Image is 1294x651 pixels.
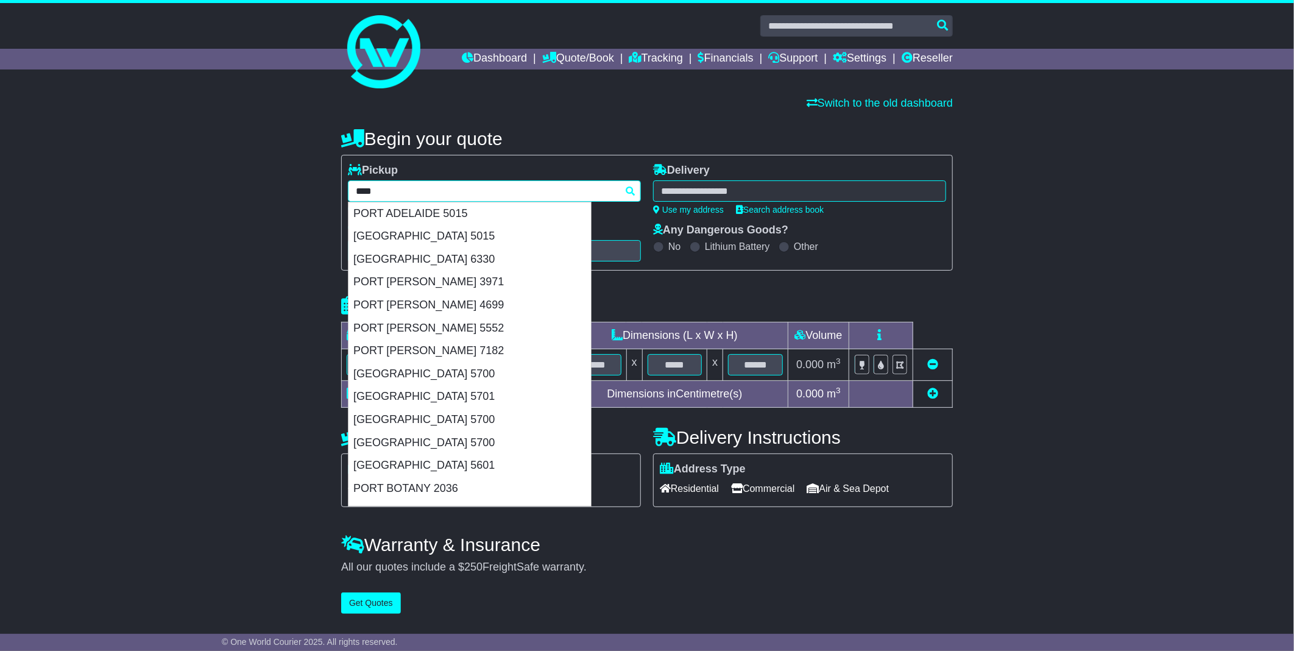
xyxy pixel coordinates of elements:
[348,202,591,226] div: PORT ADELAIDE 5015
[348,432,591,455] div: [GEOGRAPHIC_DATA] 5700
[348,225,591,248] div: [GEOGRAPHIC_DATA] 5015
[348,363,591,386] div: [GEOGRAPHIC_DATA] 5700
[341,535,953,555] h4: Warranty & Insurance
[626,349,642,381] td: x
[629,49,683,69] a: Tracking
[542,49,614,69] a: Quote/Book
[731,479,794,498] span: Commercial
[796,388,824,400] span: 0.000
[341,129,953,149] h4: Begin your quote
[348,454,591,477] div: [GEOGRAPHIC_DATA] 5601
[348,477,591,500] div: PORT BOTANY 2036
[341,427,641,447] h4: Pickup Instructions
[660,463,746,476] label: Address Type
[833,49,886,69] a: Settings
[707,349,723,381] td: x
[768,49,818,69] a: Support
[653,164,710,177] label: Delivery
[222,637,398,647] span: © One World Courier 2025. All rights reserved.
[348,164,398,177] label: Pickup
[342,381,444,408] td: Total
[348,180,641,202] typeahead: Please provide city
[736,205,824,215] a: Search address book
[698,49,754,69] a: Financials
[668,241,681,252] label: No
[341,592,401,614] button: Get Quotes
[807,97,953,109] a: Switch to the old dashboard
[561,322,788,349] td: Dimensions (L x W x H)
[341,561,953,574] div: All our quotes include a $ FreightSafe warranty.
[788,322,849,349] td: Volume
[794,241,818,252] label: Other
[827,388,841,400] span: m
[902,49,953,69] a: Reseller
[796,358,824,371] span: 0.000
[464,561,483,573] span: 250
[341,296,494,316] h4: Package details |
[807,479,889,498] span: Air & Sea Depot
[348,248,591,271] div: [GEOGRAPHIC_DATA] 6330
[660,479,719,498] span: Residential
[705,241,770,252] label: Lithium Battery
[348,500,591,523] div: PORT [PERSON_NAME] 5522
[348,271,591,294] div: PORT [PERSON_NAME] 3971
[836,357,841,366] sup: 3
[653,427,953,447] h4: Delivery Instructions
[927,358,938,371] a: Remove this item
[653,224,788,237] label: Any Dangerous Goods?
[653,205,724,215] a: Use my address
[927,388,938,400] a: Add new item
[348,340,591,363] div: PORT [PERSON_NAME] 7182
[348,317,591,340] div: PORT [PERSON_NAME] 5552
[342,322,444,349] td: Type
[348,385,591,408] div: [GEOGRAPHIC_DATA] 5701
[348,294,591,317] div: PORT [PERSON_NAME] 4699
[827,358,841,371] span: m
[561,381,788,408] td: Dimensions in Centimetre(s)
[348,408,591,432] div: [GEOGRAPHIC_DATA] 5700
[462,49,527,69] a: Dashboard
[836,386,841,395] sup: 3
